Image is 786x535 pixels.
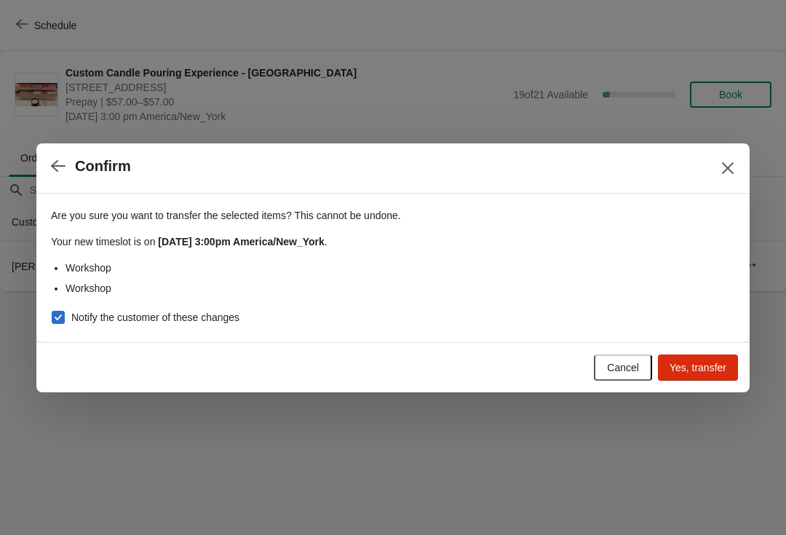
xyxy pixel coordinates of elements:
button: Yes, transfer [658,354,738,381]
p: Are you sure you want to transfer the selected items ? This cannot be undone. [51,208,735,223]
button: Cancel [594,354,652,381]
li: Workshop [65,281,735,296]
h2: Confirm [75,158,131,175]
button: Close [715,155,741,181]
p: Your new timeslot is on . [51,234,735,249]
span: Yes, transfer [670,362,726,373]
strong: [DATE] 3:00pm America/New_York [158,236,324,247]
span: Cancel [607,362,639,373]
span: Notify the customer of these changes [71,310,239,325]
li: Workshop [65,261,735,275]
